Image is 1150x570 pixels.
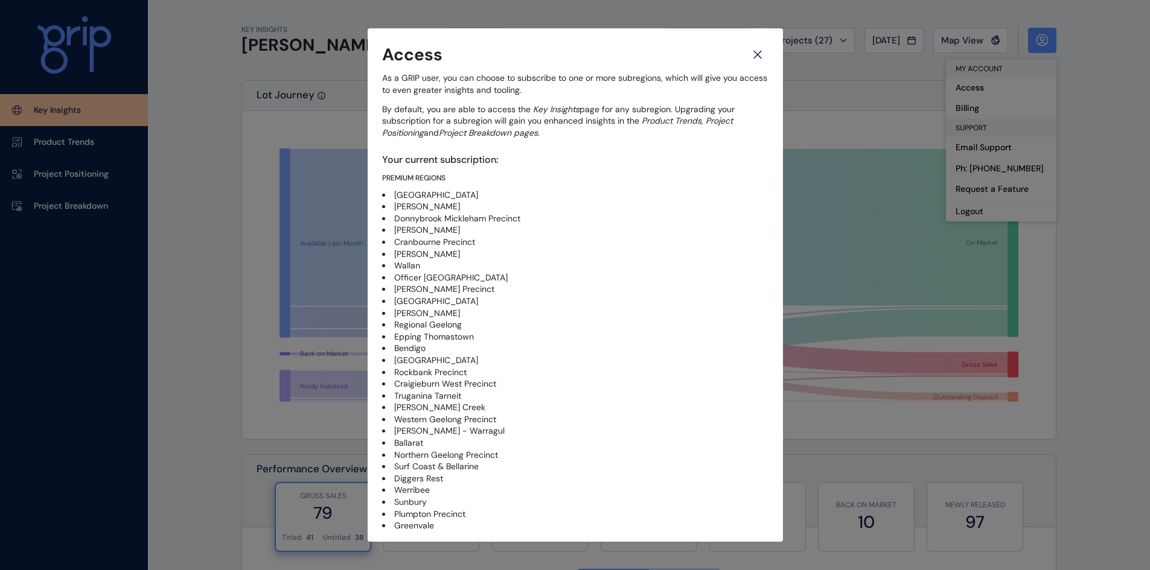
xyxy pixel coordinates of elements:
li: Northern Geelong Precinct [382,449,768,461]
li: [PERSON_NAME] [382,201,768,213]
li: Ballarat [382,437,768,449]
li: Bendigo [382,343,768,355]
li: Sunbury [382,496,768,508]
li: [PERSON_NAME] Creek [382,402,768,414]
li: Rockbank Precinct [382,367,768,379]
li: Western Geelong Precinct [382,414,768,426]
li: [PERSON_NAME] [382,224,768,236]
h5: PREMIUM REGIONS [382,173,768,183]
li: Craigieburn West Precinct [382,378,768,390]
span: Key Insights [533,104,580,115]
h3: Access [382,43,442,66]
span: Product Trends [642,115,701,126]
li: Plumpton Precinct [382,508,768,521]
li: Greenvale [382,520,768,532]
span: Project Positioning [382,115,733,138]
li: Donnybrook Mickleham Precinct [382,213,768,225]
p: As a GRIP user, you can choose to subscribe to one or more subregions, which will give you access... [382,72,768,96]
li: [PERSON_NAME] [382,249,768,261]
li: [PERSON_NAME] Precinct [382,283,768,296]
li: Werribee [382,484,768,496]
li: Regional Geelong [382,319,768,331]
li: [GEOGRAPHIC_DATA] [382,355,768,367]
li: Wallan [382,260,768,272]
h4: Your current subscription: [382,153,768,166]
li: Truganina Tarneit [382,390,768,402]
li: [PERSON_NAME] - Warragul [382,425,768,437]
p: By default, you are able to access the page for any subregion. Upgrading your subscription for a ... [382,104,768,139]
li: [GEOGRAPHIC_DATA] [382,189,768,201]
li: Cranbourne Precinct [382,236,768,249]
li: [GEOGRAPHIC_DATA] [382,296,768,308]
li: [PERSON_NAME] [382,308,768,320]
li: Diggers Rest [382,473,768,485]
li: Epping Thomastown [382,331,768,343]
span: Project Breakdown pages [439,127,538,138]
li: Surf Coast & Bellarine [382,461,768,473]
li: Officer [GEOGRAPHIC_DATA] [382,272,768,284]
